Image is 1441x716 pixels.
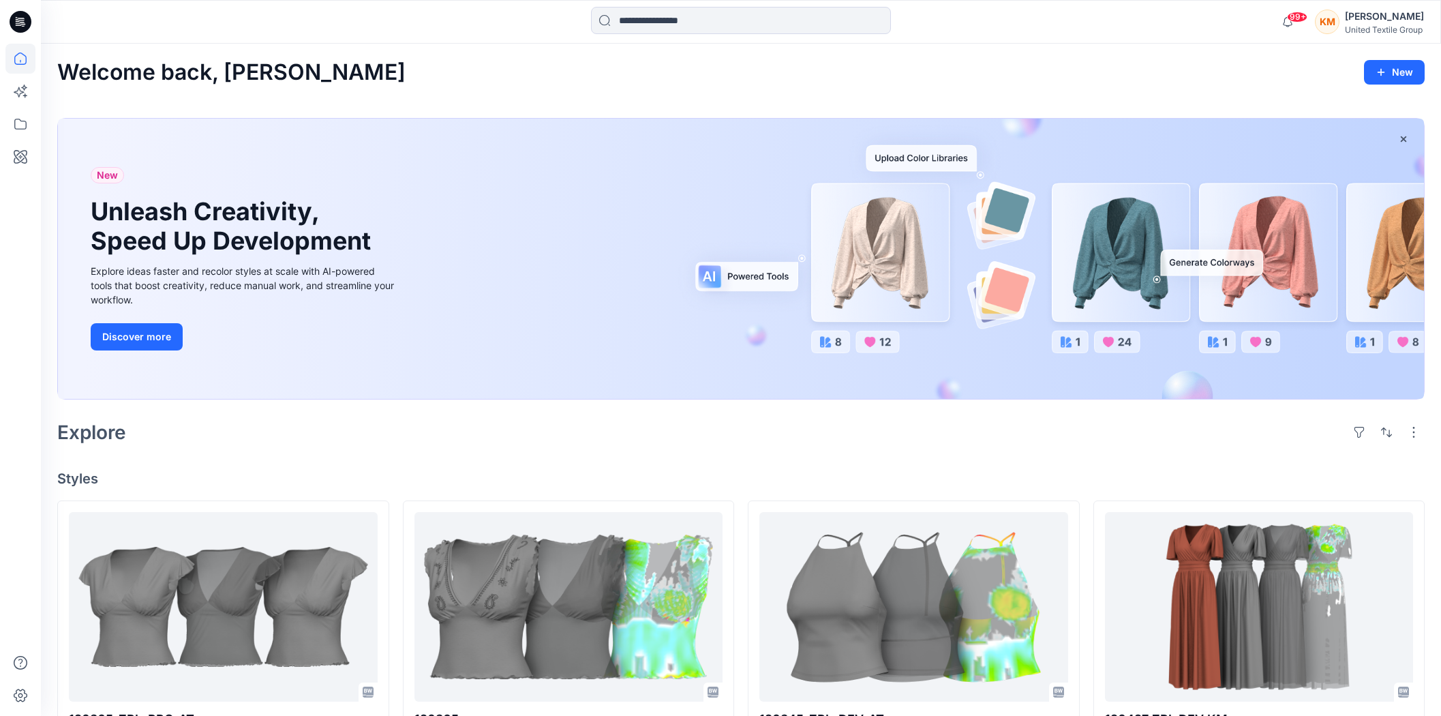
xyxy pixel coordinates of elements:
[1364,60,1425,85] button: New
[91,323,397,350] a: Discover more
[57,60,406,85] h2: Welcome back, [PERSON_NAME]
[1345,8,1424,25] div: [PERSON_NAME]
[97,167,118,183] span: New
[1287,12,1307,23] span: 99+
[91,197,377,256] h1: Unleash Creativity, Speed Up Development
[1105,512,1414,702] a: 120427 ZPL DEV KM
[69,512,378,702] a: 120365_ZPL_PRO_AT
[759,512,1068,702] a: 120345_ZPL_DEV_AT
[91,323,183,350] button: Discover more
[57,421,126,443] h2: Explore
[57,471,1425,487] h4: Styles
[91,264,397,307] div: Explore ideas faster and recolor styles at scale with AI-powered tools that boost creativity, red...
[1315,10,1339,34] div: KM
[1345,25,1424,35] div: United Textile Group
[414,512,723,702] a: 120365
